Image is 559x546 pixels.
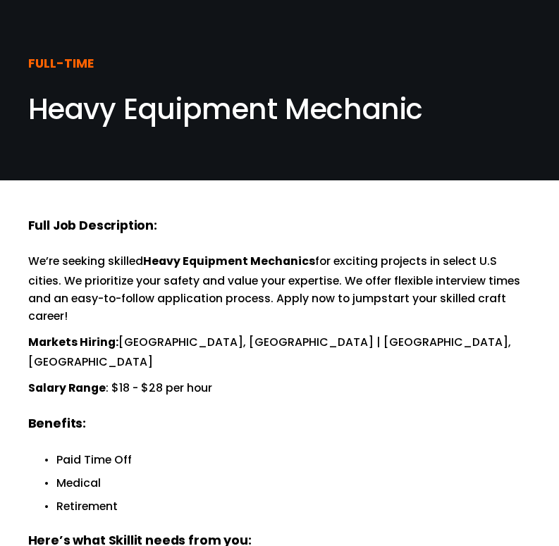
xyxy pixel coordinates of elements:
strong: Salary Range [28,379,106,399]
strong: FULL-TIME [28,54,94,75]
strong: Markets Hiring: [28,333,118,353]
p: [GEOGRAPHIC_DATA], [GEOGRAPHIC_DATA] | [GEOGRAPHIC_DATA], [GEOGRAPHIC_DATA] [28,333,532,371]
p: We’re seeking skilled for exciting projects in select U.S cities. We prioritize your safety and v... [28,252,532,325]
span: Heavy Equipment Mechanic [28,89,423,129]
p: Retirement [56,497,532,515]
strong: Heavy Equipment Mechanics [143,252,315,272]
strong: Benefits: [28,414,86,435]
p: : $18 - $28 per hour [28,379,532,398]
p: Medical [56,474,532,492]
p: Paid Time Off [56,451,532,469]
strong: Full Job Description: [28,216,157,237]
